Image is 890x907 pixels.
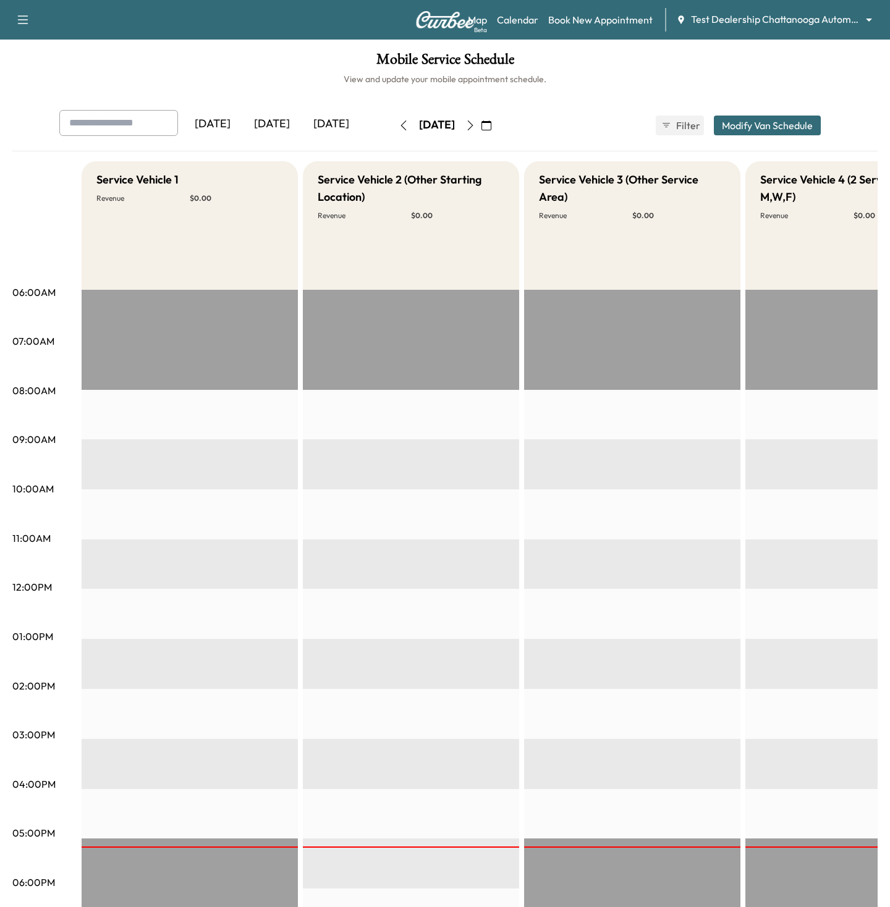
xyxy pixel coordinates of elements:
p: $ 0.00 [632,211,726,221]
p: 06:00PM [12,875,55,890]
span: Test Dealership Chattanooga Automotive [691,12,860,27]
h5: Service Vehicle 1 [96,171,179,188]
p: 05:00PM [12,825,55,840]
p: Revenue [760,211,854,221]
div: [DATE] [242,110,302,138]
h5: Service Vehicle 3 (Other Service Area) [539,171,726,206]
a: Calendar [497,12,538,27]
p: Revenue [318,211,411,221]
p: $ 0.00 [411,211,504,221]
p: Revenue [96,193,190,203]
p: 10:00AM [12,481,54,496]
span: Filter [676,118,698,133]
button: Modify Van Schedule [714,116,821,135]
button: Filter [656,116,704,135]
a: Book New Appointment [548,12,653,27]
div: [DATE] [302,110,361,138]
p: 06:00AM [12,285,56,300]
p: 07:00AM [12,334,54,348]
p: 03:00PM [12,727,55,742]
img: Curbee Logo [415,11,475,28]
p: Revenue [539,211,632,221]
h6: View and update your mobile appointment schedule. [12,73,878,85]
p: 08:00AM [12,383,56,398]
p: $ 0.00 [190,193,283,203]
div: Beta [474,25,487,35]
p: 04:00PM [12,777,56,791]
div: [DATE] [419,117,455,133]
p: 12:00PM [12,580,52,594]
p: 09:00AM [12,432,56,447]
h1: Mobile Service Schedule [12,52,878,73]
h5: Service Vehicle 2 (Other Starting Location) [318,171,504,206]
p: 11:00AM [12,531,51,546]
div: [DATE] [183,110,242,138]
a: MapBeta [468,12,487,27]
p: 02:00PM [12,678,55,693]
p: 01:00PM [12,629,53,644]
